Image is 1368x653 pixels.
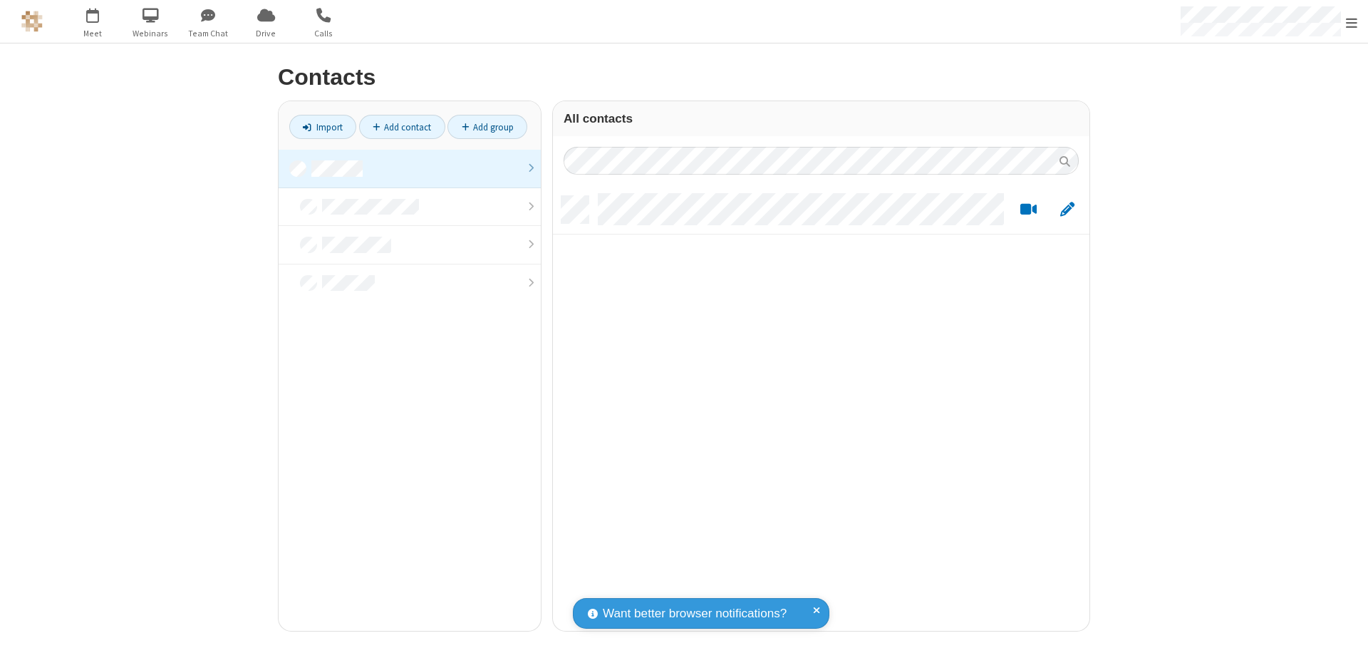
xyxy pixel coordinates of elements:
span: Meet [66,27,120,40]
div: grid [553,185,1089,631]
span: Calls [297,27,351,40]
img: QA Selenium DO NOT DELETE OR CHANGE [21,11,43,32]
h2: Contacts [278,65,1090,90]
a: Add contact [359,115,445,139]
button: Start a video meeting [1015,201,1042,219]
span: Drive [239,27,293,40]
a: Import [289,115,356,139]
span: Team Chat [182,27,235,40]
a: Add group [447,115,527,139]
h3: All contacts [564,112,1079,125]
span: Webinars [124,27,177,40]
span: Want better browser notifications? [603,605,787,623]
button: Edit [1053,201,1081,219]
